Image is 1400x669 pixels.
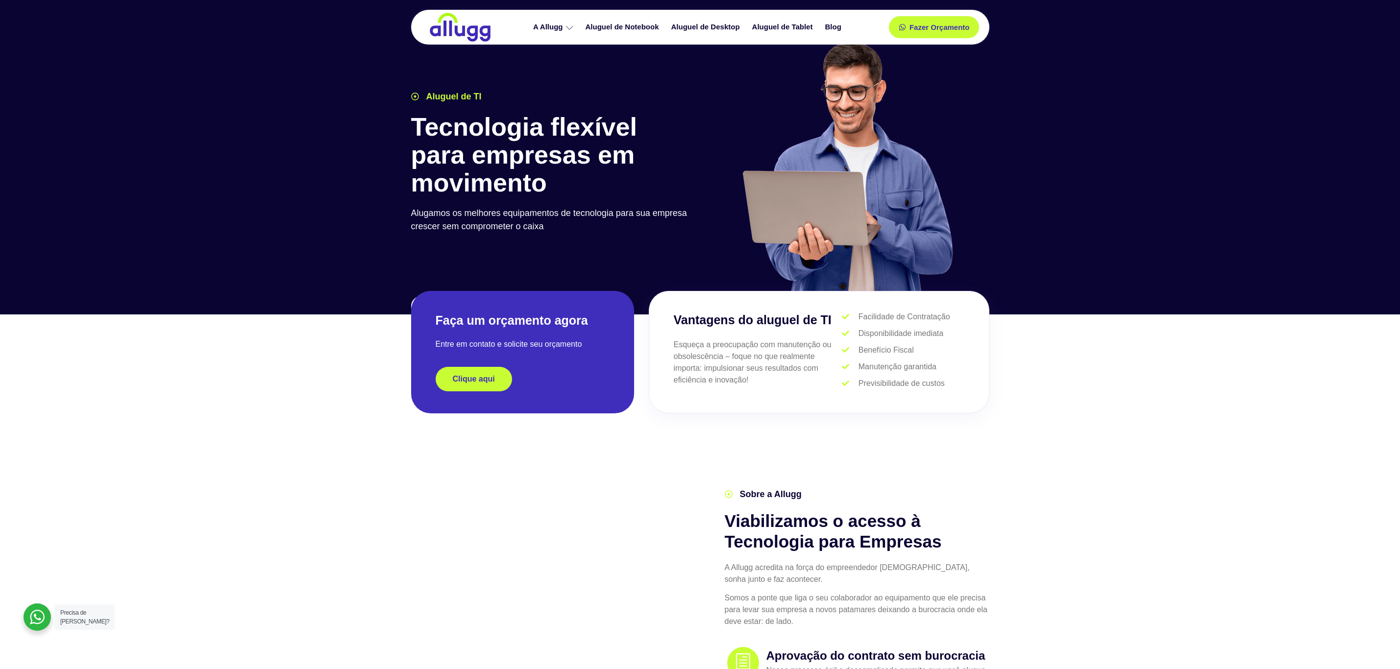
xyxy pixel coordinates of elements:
[436,338,610,350] p: Entre em contato e solicite seu orçamento
[60,609,109,625] span: Precisa de [PERSON_NAME]?
[581,19,666,36] a: Aluguel de Notebook
[725,511,989,552] h2: Viabilizamos o acesso à Tecnologia para Empresas
[436,367,512,391] a: Clique aqui
[856,361,936,373] span: Manutenção garantida
[424,90,482,103] span: Aluguel de TI
[411,207,695,233] p: Alugamos os melhores equipamentos de tecnologia para sua empresa crescer sem comprometer o caixa
[674,339,842,386] p: Esqueça a preocupação com manutenção ou obsolescência – foque no que realmente importa: impulsion...
[528,19,581,36] a: A Allugg
[856,311,950,323] span: Facilidade de Contratação
[856,328,943,339] span: Disponibilidade imediata
[674,311,842,330] h3: Vantagens do aluguel de TI
[428,12,492,42] img: locação de TI é Allugg
[856,344,914,356] span: Benefício Fiscal
[411,113,695,197] h1: Tecnologia flexível para empresas em movimento
[666,19,747,36] a: Aluguel de Desktop
[737,488,802,501] span: Sobre a Allugg
[453,375,495,383] span: Clique aqui
[739,41,955,291] img: aluguel de ti para startups
[747,19,820,36] a: Aluguel de Tablet
[436,312,610,329] h2: Faça um orçamento agora
[725,592,989,627] p: Somos a ponte que liga o seu colaborador ao equipamento que ele precisa para levar sua empresa a ...
[766,647,987,665] h3: Aprovação do contrato sem burocracia
[725,562,989,585] p: A Allugg acredita na força do empreendedor [DEMOGRAPHIC_DATA], sonha junto e faz acontecer.
[856,378,945,389] span: Previsibilidade de custos
[909,24,970,31] span: Fazer Orçamento
[889,16,980,38] a: Fazer Orçamento
[820,19,848,36] a: Blog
